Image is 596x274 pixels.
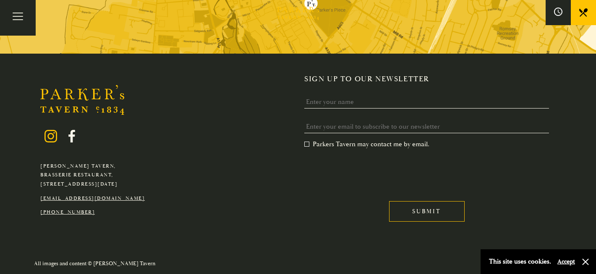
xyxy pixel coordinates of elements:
p: [PERSON_NAME] Tavern, Brasserie Restaurant, [STREET_ADDRESS][DATE] [40,162,145,189]
a: [EMAIL_ADDRESS][DOMAIN_NAME] [40,195,145,202]
p: All images and content © [PERSON_NAME] Tavern [34,259,155,269]
a: [PHONE_NUMBER] [40,209,95,215]
input: Enter your name [304,96,549,109]
h2: Sign up to our newsletter [304,75,556,84]
button: Close and accept [581,258,590,266]
input: Submit [389,201,465,222]
button: Accept [557,258,575,266]
p: This site uses cookies. [489,256,551,268]
iframe: reCAPTCHA [304,155,432,188]
input: Enter your email to subscribe to our newsletter [304,120,549,133]
label: Parkers Tavern may contact me by email. [304,140,429,148]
